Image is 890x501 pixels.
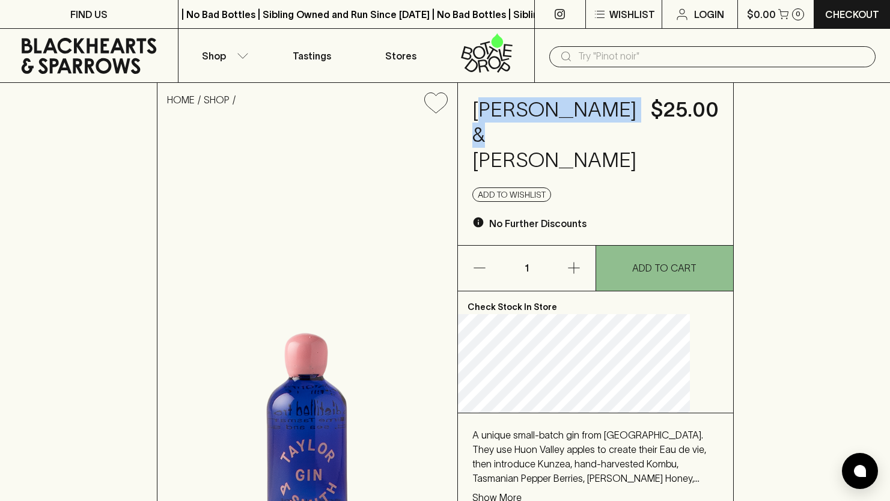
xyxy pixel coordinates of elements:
input: Try "Pinot noir" [578,47,866,66]
p: Stores [385,49,416,63]
p: Checkout [825,7,879,22]
button: Add to wishlist [419,88,453,118]
p: Tastings [293,49,331,63]
p: 1 [512,246,541,291]
h4: $25.00 [651,97,719,123]
p: Shop [202,49,226,63]
p: Wishlist [609,7,655,22]
p: $0.00 [747,7,776,22]
a: HOME [167,94,195,105]
p: Login [694,7,724,22]
a: SHOP [204,94,230,105]
img: bubble-icon [854,465,866,477]
a: Tastings [267,29,356,82]
p: ADD TO CART [632,261,696,275]
p: 0 [796,11,800,17]
p: Check Stock In Store [458,291,733,314]
a: Stores [356,29,445,82]
button: ADD TO CART [596,246,733,291]
p: No Further Discounts [489,216,587,231]
button: Add to wishlist [472,187,551,202]
p: FIND US [70,7,108,22]
h4: [PERSON_NAME] & [PERSON_NAME] [472,97,636,173]
button: Shop [178,29,267,82]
